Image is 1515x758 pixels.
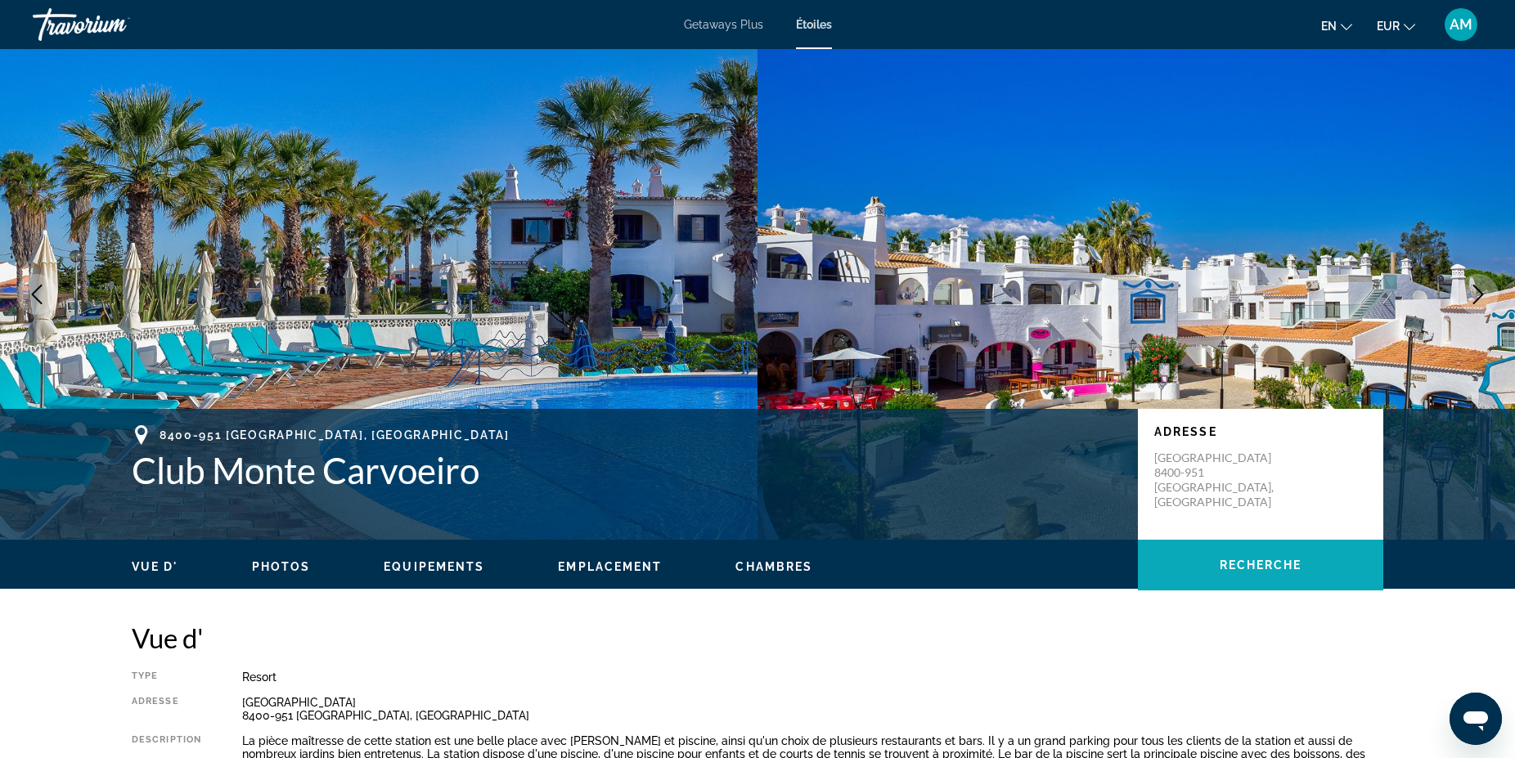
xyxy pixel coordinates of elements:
button: Menu utilisateur [1440,7,1482,42]
span: en [1321,20,1337,33]
a: Getaways Plus [684,18,763,31]
div: Type [132,671,201,684]
span: Photos [252,560,311,573]
p: [GEOGRAPHIC_DATA] 8400-951 [GEOGRAPHIC_DATA], [GEOGRAPHIC_DATA] [1154,451,1285,509]
button: Chambres [735,559,812,574]
span: Emplacement [558,560,662,573]
button: Equipements [384,559,484,574]
a: Étoiles [796,18,832,31]
button: Photos [252,559,311,574]
button: Image suivante [1458,274,1499,315]
button: Emplacement [558,559,662,574]
button: Changement de monnaie [1377,14,1415,38]
button: Vue d' [132,559,178,574]
div: Resort [242,671,1383,684]
button: Changer de langue [1321,14,1352,38]
button: Recherche [1138,540,1383,590]
span: 8400-951 [GEOGRAPHIC_DATA], [GEOGRAPHIC_DATA] [160,428,510,442]
a: Travorium [33,3,196,46]
span: Recherche [1220,558,1302,572]
h2: Vue d' [132,621,1383,654]
div: Adresse [132,696,201,722]
iframe: Bouton de lancement de la fenêtre de messagerie [1450,693,1502,745]
h1: Club Monte Carvoeiro [132,449,1122,491]
span: Chambres [735,560,812,573]
div: [GEOGRAPHIC_DATA] 8400-951 [GEOGRAPHIC_DATA], [GEOGRAPHIC_DATA] [242,696,1383,722]
span: Vue d' [132,560,178,573]
button: Image précédente [16,274,57,315]
span: AM [1450,16,1472,33]
p: Adresse [1154,425,1367,438]
span: EUR [1377,20,1400,33]
span: Equipements [384,560,484,573]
